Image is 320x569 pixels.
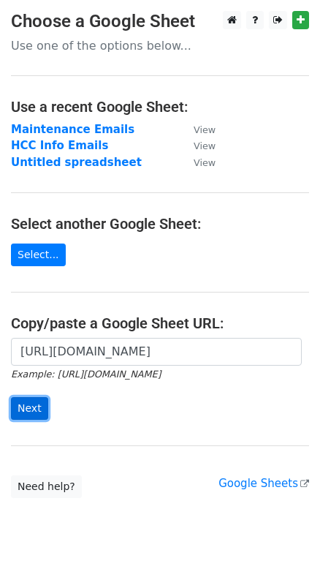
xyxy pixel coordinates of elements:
a: Google Sheets [218,477,309,490]
a: Need help? [11,475,82,498]
input: Paste your Google Sheet URL here [11,338,302,366]
h4: Copy/paste a Google Sheet URL: [11,314,309,332]
p: Use one of the options below... [11,38,309,53]
a: Untitled spreadsheet [11,156,142,169]
small: View [194,157,216,168]
a: HCC Info Emails [11,139,108,152]
a: View [179,156,216,169]
small: View [194,124,216,135]
small: Example: [URL][DOMAIN_NAME] [11,369,161,380]
small: View [194,140,216,151]
a: Maintenance Emails [11,123,134,136]
h4: Select another Google Sheet: [11,215,309,233]
a: View [179,139,216,152]
h3: Choose a Google Sheet [11,11,309,32]
a: View [179,123,216,136]
h4: Use a recent Google Sheet: [11,98,309,116]
a: Select... [11,244,66,266]
iframe: Chat Widget [247,499,320,569]
input: Next [11,397,48,420]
